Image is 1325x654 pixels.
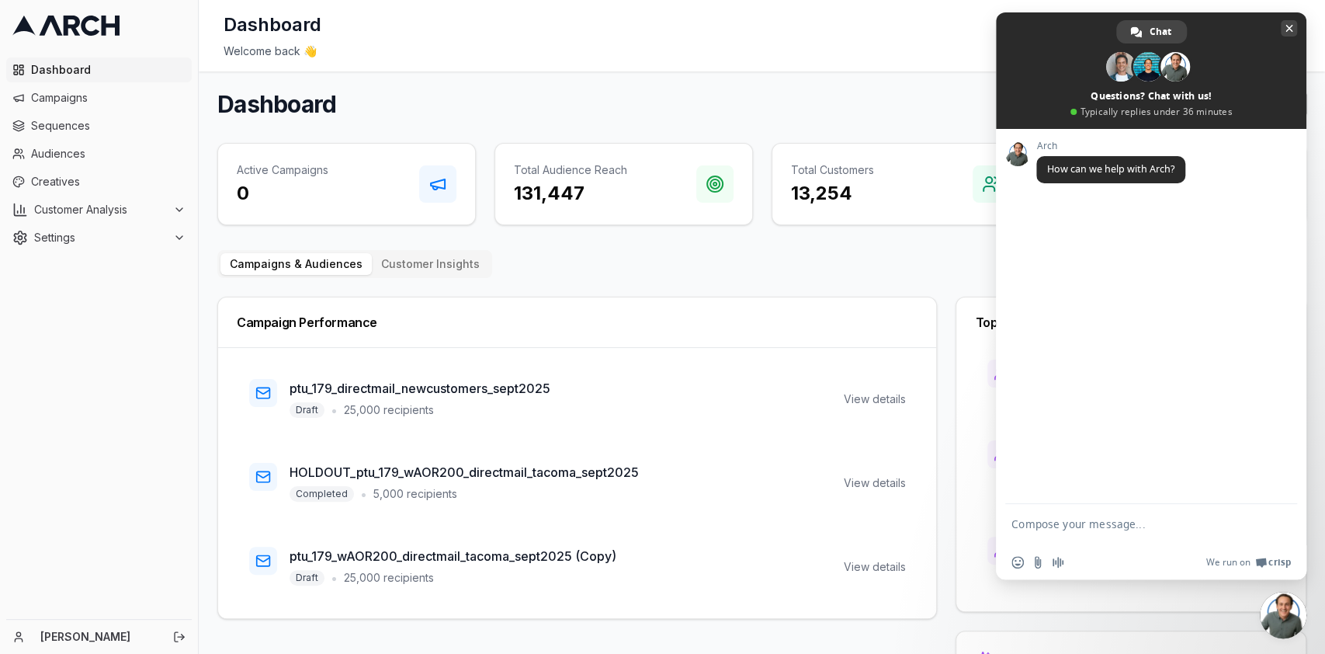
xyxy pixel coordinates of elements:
span: Campaigns [31,90,186,106]
span: Creatives [31,174,186,190]
h3: 0 [237,181,328,206]
div: Welcome back 👋 [224,43,1300,59]
span: Audio message [1052,556,1064,569]
button: Customer Insights [372,253,489,275]
button: Customer Analysis [6,197,192,222]
a: Creatives [6,169,192,194]
p: Total Customers [791,162,874,178]
h1: Dashboard [217,90,336,118]
span: Chat [1150,20,1171,43]
span: Audiences [31,146,186,162]
span: • [360,485,367,503]
h3: 131,447 [514,181,627,206]
a: We run onCrisp [1206,556,1291,569]
div: View details [843,475,905,491]
span: We run on [1206,556,1250,569]
span: • [331,569,338,587]
p: Total Audience Reach [514,162,627,178]
a: Campaigns [6,85,192,110]
h3: ptu_179_directmail_newcustomers_sept2025 [290,379,550,398]
span: Settings [34,230,167,245]
h3: 13,254 [791,181,874,206]
span: Insert an emoji [1011,556,1024,569]
span: Draft [290,402,324,418]
p: Active Campaigns [237,162,328,178]
span: Completed [290,486,354,502]
span: 5,000 recipients [373,486,457,502]
div: View details [843,559,905,575]
div: View details [843,391,905,407]
textarea: Compose your message... [1011,517,1257,545]
span: Sequences [31,118,186,134]
a: [PERSON_NAME] [40,629,156,645]
a: Dashboard [6,57,192,82]
span: Crisp [1268,556,1291,569]
span: Send a file [1032,556,1044,569]
div: Close chat [1260,592,1306,638]
h1: Dashboard [224,12,321,37]
h3: ptu_179_wAOR200_directmail_tacoma_sept2025 (Copy) [290,547,616,565]
div: Chat [1116,20,1187,43]
button: Settings [6,225,192,250]
button: Campaigns & Audiences [220,253,372,275]
span: 25,000 recipients [344,402,434,418]
span: Close chat [1281,20,1297,37]
div: Top Performing Audiences [975,316,1287,329]
span: How can we help with Arch? [1047,162,1174,176]
span: Customer Analysis [34,202,167,217]
a: Sequences [6,113,192,138]
span: • [331,401,338,419]
span: Dashboard [31,62,186,78]
span: Arch [1036,141,1185,151]
a: Audiences [6,141,192,166]
span: 25,000 recipients [344,570,434,586]
h3: HOLDOUT_ptu_179_wAOR200_directmail_tacoma_sept2025 [290,463,639,482]
div: Campaign Performance [237,316,917,329]
button: Log out [168,626,190,648]
span: Draft [290,570,324,586]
